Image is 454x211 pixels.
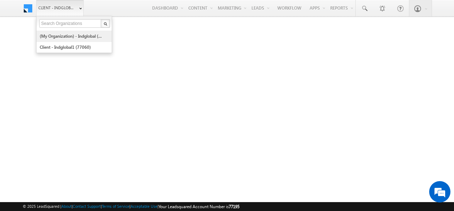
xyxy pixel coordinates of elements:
div: Chat with us now [37,37,119,47]
img: d_60004797649_company_0_60004797649 [12,37,30,47]
span: © 2025 LeadSquared | | | | | [23,203,239,210]
a: Terms of Service [102,204,129,209]
a: About [61,204,72,209]
a: Contact Support [73,204,101,209]
span: 77195 [229,204,239,209]
a: (My Organization) - indglobal (48060) [39,31,104,42]
textarea: Type your message and hit 'Enter' [9,66,129,157]
div: Minimize live chat window [116,4,133,21]
img: Search [104,22,107,26]
span: Your Leadsquared Account Number is [159,204,239,209]
span: Client - indglobal2 (77195) [38,4,76,11]
em: Start Chat [96,163,129,172]
a: Client - indglobal1 (77060) [39,42,104,53]
input: Search Organizations [39,19,102,28]
a: Acceptable Use [131,204,157,209]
